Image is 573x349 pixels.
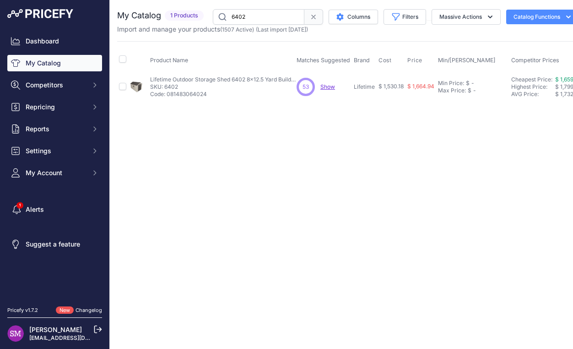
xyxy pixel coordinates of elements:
a: Changelog [76,307,102,313]
span: New [56,306,74,314]
span: Brand [354,57,370,64]
button: Columns [329,10,378,24]
button: Cost [378,57,393,64]
span: (Last import [DATE]) [256,26,308,33]
button: My Account [7,165,102,181]
h2: My Catalog [117,9,161,22]
a: Alerts [7,201,102,218]
div: - [470,80,474,87]
span: Price [407,57,422,64]
span: $ 1,530.18 [378,83,404,90]
p: Lifetime Outdoor Storage Shed 6402 8x12.5 Yard Building - Desert Sand - 8 feet x 12.5 feet [150,76,297,83]
nav: Sidebar [7,33,102,295]
input: Search [213,9,304,25]
div: $ [466,80,470,87]
a: Show [320,83,335,90]
div: Max Price: [438,87,466,94]
div: - [471,87,476,94]
span: 53 [303,83,309,91]
button: Price [407,57,424,64]
span: Competitor Prices [511,57,559,64]
button: Repricing [7,99,102,115]
p: Import and manage your products [117,25,308,34]
p: SKU: 6402 [150,83,297,91]
img: Pricefy Logo [7,9,73,18]
button: Competitors [7,77,102,93]
a: My Catalog [7,55,102,71]
span: ( ) [220,26,254,33]
span: Product Name [150,57,188,64]
a: Cheapest Price: [511,76,552,83]
span: My Account [26,168,86,177]
button: Filters [384,9,426,25]
span: $ 1,664.94 [407,83,434,90]
a: [EMAIL_ADDRESS][DOMAIN_NAME] [29,334,125,341]
div: Pricefy v1.7.2 [7,306,38,314]
button: Massive Actions [432,9,501,25]
p: Lifetime [354,83,375,91]
a: Dashboard [7,33,102,49]
span: Matches Suggested [297,57,350,64]
a: [PERSON_NAME] [29,326,82,333]
span: Repricing [26,102,86,112]
p: Code: 081483064024 [150,91,297,98]
span: Cost [378,57,391,64]
div: AVG Price: [511,91,555,98]
span: Min/[PERSON_NAME] [438,57,496,64]
span: 1 Products [165,11,204,21]
button: Settings [7,143,102,159]
div: Min Price: [438,80,464,87]
a: Suggest a feature [7,236,102,252]
a: 1507 Active [222,26,252,33]
button: Reports [7,121,102,137]
span: Settings [26,146,86,156]
span: Reports [26,124,86,134]
div: Highest Price: [511,83,555,91]
span: Competitors [26,81,86,90]
div: $ [468,87,471,94]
